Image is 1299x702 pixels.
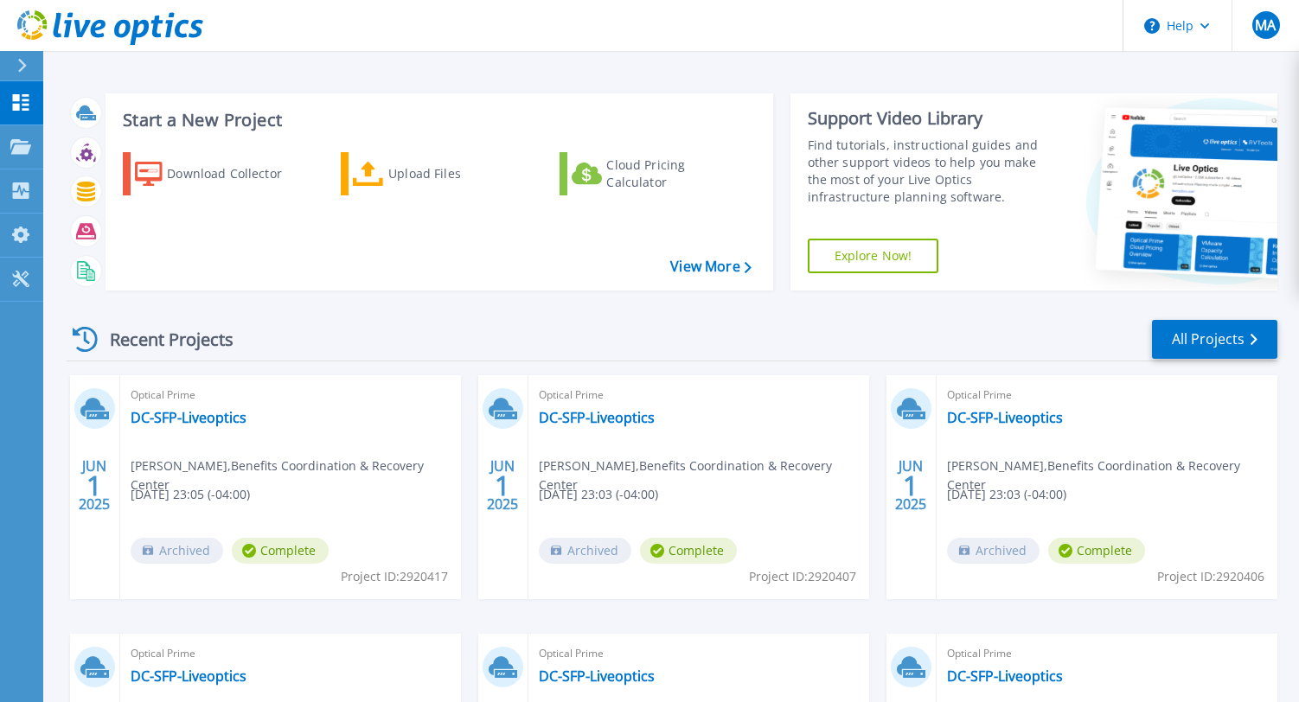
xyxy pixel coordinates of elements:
span: 1 [903,478,918,493]
div: Support Video Library [808,107,1052,130]
span: [DATE] 23:03 (-04:00) [947,485,1066,504]
a: DC-SFP-Liveoptics [131,667,246,685]
span: Optical Prime [539,644,859,663]
a: View More [670,258,751,275]
a: Download Collector [123,152,316,195]
span: Complete [232,538,329,564]
span: [DATE] 23:05 (-04:00) [131,485,250,504]
span: [DATE] 23:03 (-04:00) [539,485,658,504]
span: Optical Prime [131,386,451,405]
div: Recent Projects [67,318,257,361]
a: All Projects [1152,320,1277,359]
span: [PERSON_NAME] , Benefits Coordination & Recovery Center [131,456,461,495]
span: MA [1255,18,1276,32]
span: [PERSON_NAME] , Benefits Coordination & Recovery Center [947,456,1277,495]
span: Optical Prime [947,386,1267,405]
a: DC-SFP-Liveoptics [539,667,655,685]
span: 1 [86,478,102,493]
span: Archived [947,538,1040,564]
span: Archived [539,538,631,564]
span: 1 [495,478,510,493]
span: Project ID: 2920406 [1157,567,1264,586]
div: Upload Files [388,156,527,191]
span: Complete [640,538,737,564]
a: Cloud Pricing Calculator [560,152,752,195]
div: JUN 2025 [894,454,927,517]
span: Archived [131,538,223,564]
span: Project ID: 2920407 [749,567,856,586]
div: Find tutorials, instructional guides and other support videos to help you make the most of your L... [808,137,1052,206]
span: Complete [1048,538,1145,564]
span: Optical Prime [131,644,451,663]
a: DC-SFP-Liveoptics [947,667,1063,685]
a: Explore Now! [808,239,939,273]
a: DC-SFP-Liveoptics [539,409,655,426]
h3: Start a New Project [123,111,751,130]
a: Upload Files [341,152,534,195]
div: JUN 2025 [486,454,519,517]
span: Project ID: 2920417 [341,567,448,586]
a: DC-SFP-Liveoptics [131,409,246,426]
div: Download Collector [167,156,305,191]
div: Cloud Pricing Calculator [606,156,745,191]
span: Optical Prime [947,644,1267,663]
span: [PERSON_NAME] , Benefits Coordination & Recovery Center [539,456,869,495]
span: Optical Prime [539,386,859,405]
a: DC-SFP-Liveoptics [947,409,1063,426]
div: JUN 2025 [78,454,111,517]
